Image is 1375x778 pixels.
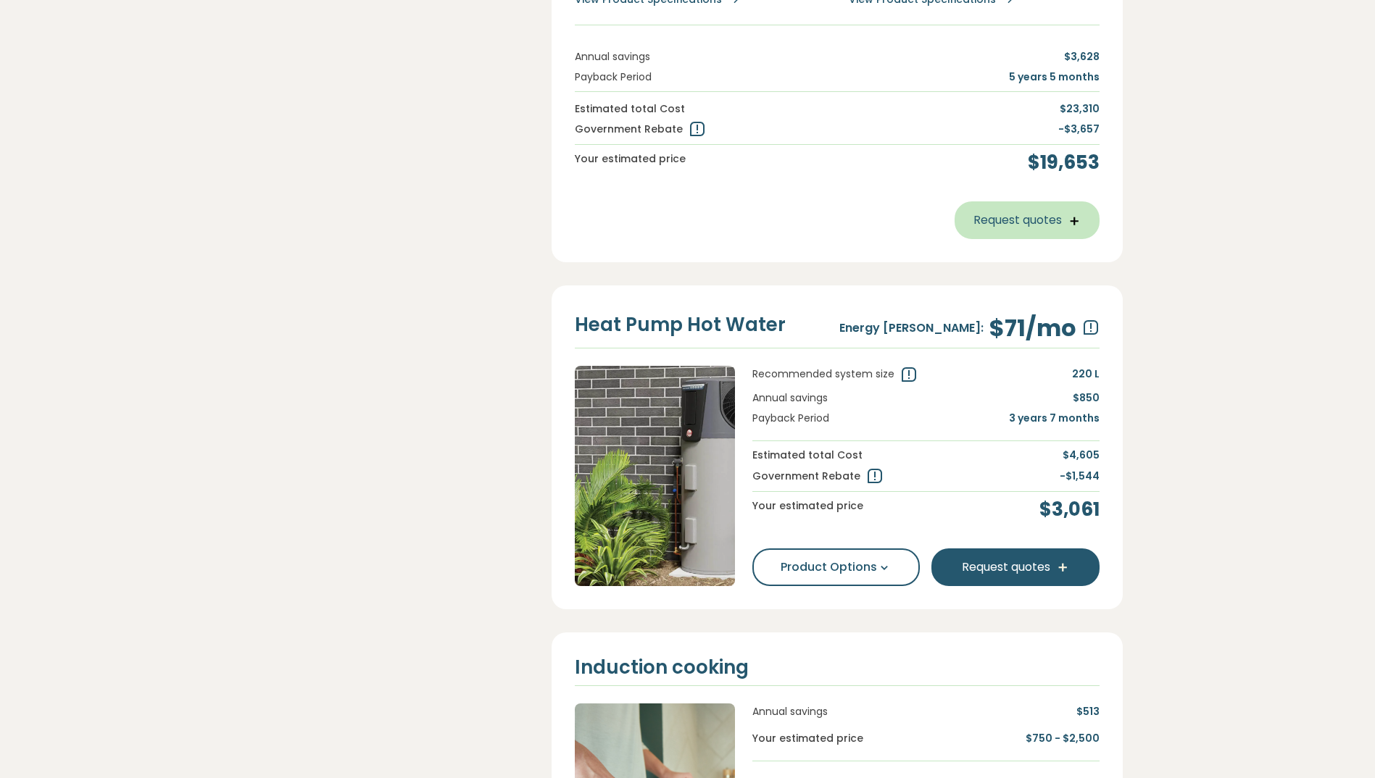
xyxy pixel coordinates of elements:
[1073,390,1100,406] p: $850
[1058,121,1100,138] p: -$3,657
[575,656,749,680] h4: Induction cooking
[575,49,650,64] p: Annual savings
[1060,468,1100,485] p: -$1,544
[752,703,828,719] p: Annual savings
[1303,708,1375,778] iframe: Chat Widget
[839,319,984,338] p: Energy [PERSON_NAME]:
[1072,366,1100,383] p: 220 L
[955,201,1100,239] button: Request quotes
[752,447,863,463] p: Estimated total Cost
[752,548,921,586] button: Product Options
[989,314,1076,342] h3: $71 /mo
[1039,498,1100,522] h4: $3,061
[575,151,686,175] p: Your estimated price
[1009,410,1100,426] p: 3 years 7 months
[1063,447,1100,463] p: $4,605
[575,366,735,585] img: Heat Pump Hot Water System
[752,469,860,483] span: Government Rebate
[575,101,685,117] p: Estimated total Cost
[1026,730,1100,746] p: $750 - $2,500
[752,410,829,426] p: Payback Period
[752,390,828,406] p: Annual savings
[1060,101,1100,117] p: $23,310
[931,548,1100,586] button: Request quotes
[752,730,863,746] p: Your estimated price
[1028,151,1100,175] h4: $19,653
[752,367,894,381] span: Recommended system size
[1009,69,1100,85] p: 5 years 5 months
[1064,49,1100,64] p: $3,628
[575,69,652,85] p: Payback Period
[575,313,786,338] h4: Heat Pump Hot Water
[1076,703,1100,719] p: $513
[752,498,863,522] p: Your estimated price
[575,122,683,136] span: Government Rebate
